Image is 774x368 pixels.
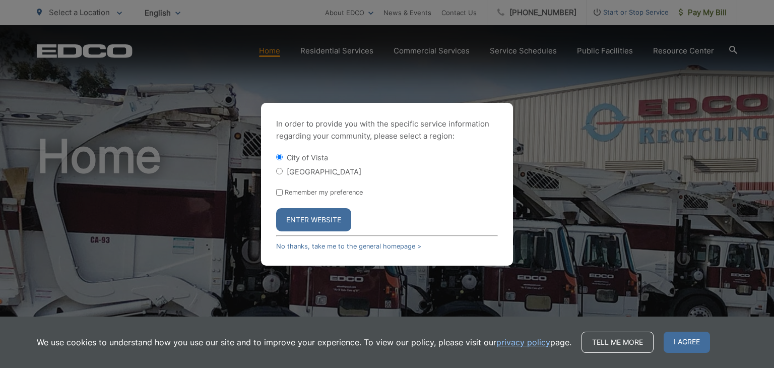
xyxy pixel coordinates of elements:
a: privacy policy [496,336,550,348]
a: No thanks, take me to the general homepage > [276,242,421,250]
p: In order to provide you with the specific service information regarding your community, please se... [276,118,498,142]
label: [GEOGRAPHIC_DATA] [287,167,361,176]
label: Remember my preference [285,189,363,196]
button: Enter Website [276,208,351,231]
a: Tell me more [582,332,654,353]
p: We use cookies to understand how you use our site and to improve your experience. To view our pol... [37,336,571,348]
span: I agree [664,332,710,353]
label: City of Vista [287,153,328,162]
